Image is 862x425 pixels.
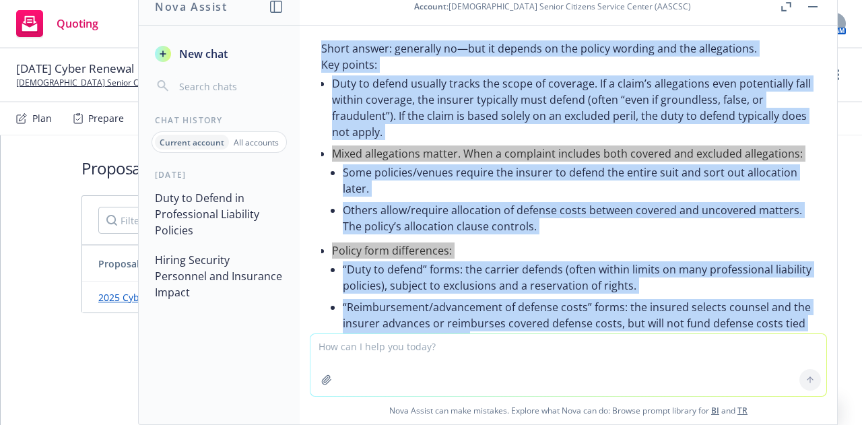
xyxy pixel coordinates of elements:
a: BI [711,405,719,416]
span: Account [414,1,446,12]
p: All accounts [234,137,279,148]
p: Short answer: generally no—but it depends on the policy wording and the allegations. [321,40,816,57]
input: Search chats [176,77,284,96]
div: Proposal name [98,257,273,271]
div: Plan [32,113,52,124]
a: TR [737,405,748,416]
p: Key points: [321,57,816,73]
li: Duty to defend usually tracks the scope of coverage. If a claim’s allegations even potentially fa... [332,73,816,143]
li: Some policies/venues require the insurer to defend the entire suit and sort out allocation later. [343,162,816,199]
button: Duty to Defend in Professional Liability Policies [150,186,289,242]
li: Policy form differences: [332,240,816,353]
input: Filter by name... [98,207,300,234]
a: Quoting [11,5,104,42]
p: Current account [160,137,224,148]
span: [DATE] Cyber Renewal [16,61,134,77]
div: [DATE] [139,169,300,181]
a: 2025 Cyber Renewal Proposal [98,291,232,304]
button: Hiring Security Personnel and Insurance Impact [150,248,289,304]
button: New chat [150,42,289,66]
div: Chat History [139,115,300,126]
li: Others allow/require allocation of defense costs between covered and uncovered matters. The polic... [343,199,816,237]
a: more [830,67,846,83]
div: : [DEMOGRAPHIC_DATA] Senior Citizens Service Center (AASCSC) [414,1,691,12]
h1: Proposals [81,157,781,179]
li: “Reimbursement/advancement of defense costs” forms: the insured selects counsel and the insurer a... [343,296,816,350]
span: Nova Assist can make mistakes. Explore what Nova can do: Browse prompt library for and [305,397,832,424]
span: New chat [176,46,228,62]
span: Quoting [57,18,98,29]
li: Mixed allegations matter. When a complaint includes both covered and excluded allegations: [332,143,816,240]
a: [DEMOGRAPHIC_DATA] Senior Citizens Service Center (AASCSC) [16,77,259,89]
div: Prepare [88,113,124,124]
li: “Duty to defend” forms: the carrier defends (often within limits on many professional liability p... [343,259,816,296]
